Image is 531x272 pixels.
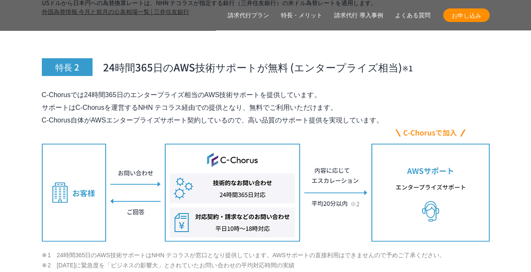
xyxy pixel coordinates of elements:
[395,11,430,20] a: よくある質問
[402,63,413,73] small: ※1
[443,11,490,20] span: お申し込み
[42,260,490,270] li: 2 [DATE]に緊急度を「ビジネスの影響大」とされていたお問い合わせの平均対応時間の実績
[42,127,490,242] img: AWSエンタープライズサポート相当のお問い合わせフロー
[281,11,322,20] a: 特長・メリット
[42,250,490,260] li: 1 24時間365日のAWS技術サポートはNHN テコラスが窓口となり提供しています。AWSサポートの直接利用はできませんので予めご了承ください。
[443,8,490,22] a: お申し込み
[42,89,490,127] p: C-Chorusでは24時間365日のエンタープライズ相当のAWS技術サポートを提供しています。 サポートはC-Chorusを運営するNHN テコラス経由での提供となり、無料でご利用いただけます...
[103,60,413,74] span: 24時間365日のAWS技術サポートが無料 (エンタープライズ相当)
[228,11,269,20] a: 請求代行プラン
[42,7,189,16] a: 外国為替情報 今月と前月の公表相場一覧 | 三井住友銀行
[42,58,93,76] span: 特長 2
[334,11,383,20] a: 請求代行 導入事例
